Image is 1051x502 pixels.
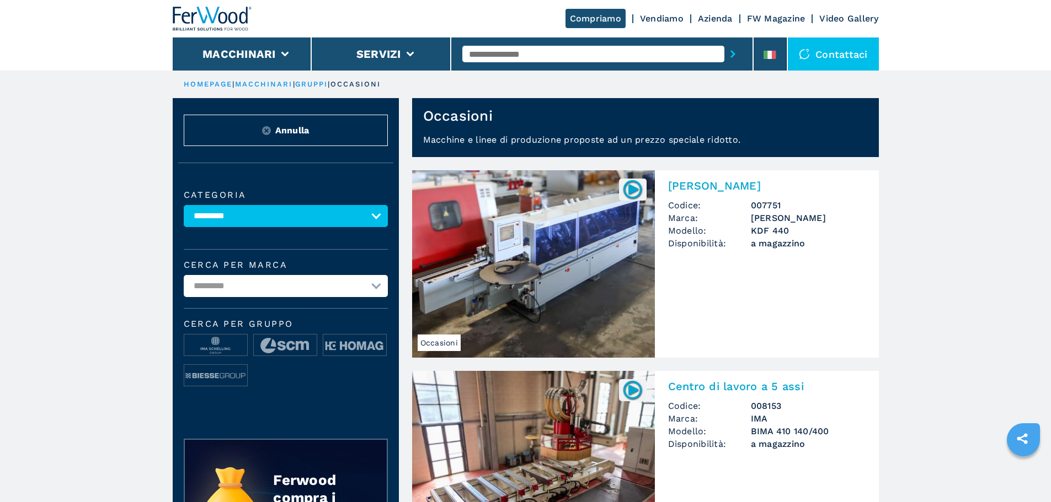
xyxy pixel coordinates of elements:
span: Occasioni [418,334,461,351]
span: Marca: [668,212,751,224]
span: a magazzino [751,438,866,450]
img: 008153 [622,379,643,401]
iframe: Chat [1004,452,1043,494]
a: macchinari [235,80,293,88]
h3: IMA [751,412,866,425]
img: Ferwood [173,7,252,31]
h3: 008153 [751,400,866,412]
img: image [184,365,247,387]
label: Categoria [184,191,388,199]
img: image [254,334,317,357]
button: ResetAnnulla [184,115,388,146]
span: | [293,80,295,88]
span: Modello: [668,224,751,237]
span: Marca: [668,412,751,425]
span: | [328,80,330,88]
span: Codice: [668,199,751,212]
a: Vendiamo [640,13,684,24]
h3: KDF 440 [751,224,866,237]
h2: Centro di lavoro a 5 assi [668,380,866,393]
img: 007751 [622,179,643,200]
a: Azienda [698,13,733,24]
a: HOMEPAGE [184,80,233,88]
h3: 007751 [751,199,866,212]
a: Bordatrice Singola BRANDT KDF 440Occasioni007751[PERSON_NAME]Codice:007751Marca:[PERSON_NAME]Mode... [412,170,879,358]
span: Cerca per Gruppo [184,320,388,328]
a: Video Gallery [819,13,878,24]
span: Modello: [668,425,751,438]
h2: [PERSON_NAME] [668,179,866,192]
a: gruppi [295,80,328,88]
img: image [323,334,386,357]
span: Disponibilità: [668,237,751,250]
img: image [184,334,247,357]
h3: [PERSON_NAME] [751,212,866,224]
h3: BIMA 410 140/400 [751,425,866,438]
a: Compriamo [565,9,626,28]
button: Macchinari [202,47,276,61]
span: Annulla [275,124,310,137]
span: a magazzino [751,237,866,250]
button: submit-button [724,41,741,67]
h1: Occasioni [423,107,493,125]
p: Macchine e linee di produzione proposte ad un prezzo speciale ridotto. [412,133,879,157]
a: FW Magazine [747,13,805,24]
button: Servizi [356,47,401,61]
label: Cerca per marca [184,261,388,269]
div: Contattaci [788,37,879,71]
span: Disponibilità: [668,438,751,450]
span: | [232,80,234,88]
a: sharethis [1009,425,1036,452]
img: Bordatrice Singola BRANDT KDF 440 [412,170,655,358]
span: Codice: [668,400,751,412]
img: Contattaci [799,48,810,60]
img: Reset [262,126,271,135]
p: occasioni [330,79,381,89]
